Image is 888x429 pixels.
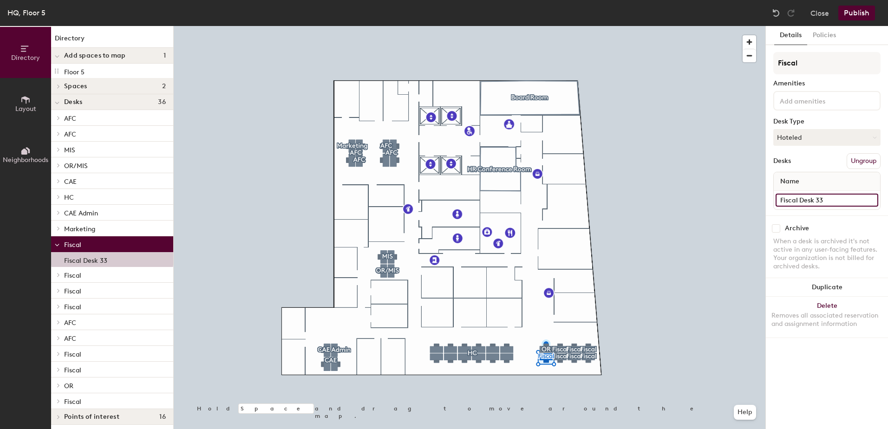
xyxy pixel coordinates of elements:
[64,98,82,106] span: Desks
[64,65,85,76] p: Floor 5
[773,157,791,165] div: Desks
[847,153,881,169] button: Ungroup
[64,287,81,295] span: Fiscal
[64,366,81,374] span: Fiscal
[64,319,76,327] span: AFC
[773,80,881,87] div: Amenities
[771,312,882,328] div: Removes all associated reservation and assignment information
[766,297,888,338] button: DeleteRemoves all associated reservation and assignment information
[778,95,862,106] input: Add amenities
[15,105,36,113] span: Layout
[786,8,796,18] img: Redo
[64,209,98,217] span: CAE Admin
[773,237,881,271] div: When a desk is archived it's not active in any user-facing features. Your organization is not bil...
[64,178,77,186] span: CAE
[64,225,95,233] span: Marketing
[64,52,126,59] span: Add spaces to map
[734,405,756,420] button: Help
[785,225,809,232] div: Archive
[64,115,76,123] span: AFC
[162,83,166,90] span: 2
[51,33,173,48] h1: Directory
[11,54,40,62] span: Directory
[158,98,166,106] span: 36
[7,7,46,19] div: HQ, Floor 5
[3,156,48,164] span: Neighborhoods
[64,194,74,201] span: HC
[64,413,119,421] span: Points of interest
[64,398,81,406] span: Fiscal
[810,6,829,20] button: Close
[807,26,842,45] button: Policies
[64,303,81,311] span: Fiscal
[64,382,73,390] span: OR
[64,335,76,343] span: AFC
[64,254,107,265] p: Fiscal Desk 33
[766,278,888,297] button: Duplicate
[776,194,878,207] input: Unnamed desk
[776,173,804,190] span: Name
[64,83,87,90] span: Spaces
[64,351,81,358] span: Fiscal
[771,8,781,18] img: Undo
[163,52,166,59] span: 1
[64,146,75,154] span: MIS
[159,413,166,421] span: 16
[64,130,76,138] span: AFC
[838,6,875,20] button: Publish
[773,129,881,146] button: Hoteled
[774,26,807,45] button: Details
[64,241,81,249] span: Fiscal
[773,118,881,125] div: Desk Type
[64,162,88,170] span: OR/MIS
[64,272,81,279] span: Fiscal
